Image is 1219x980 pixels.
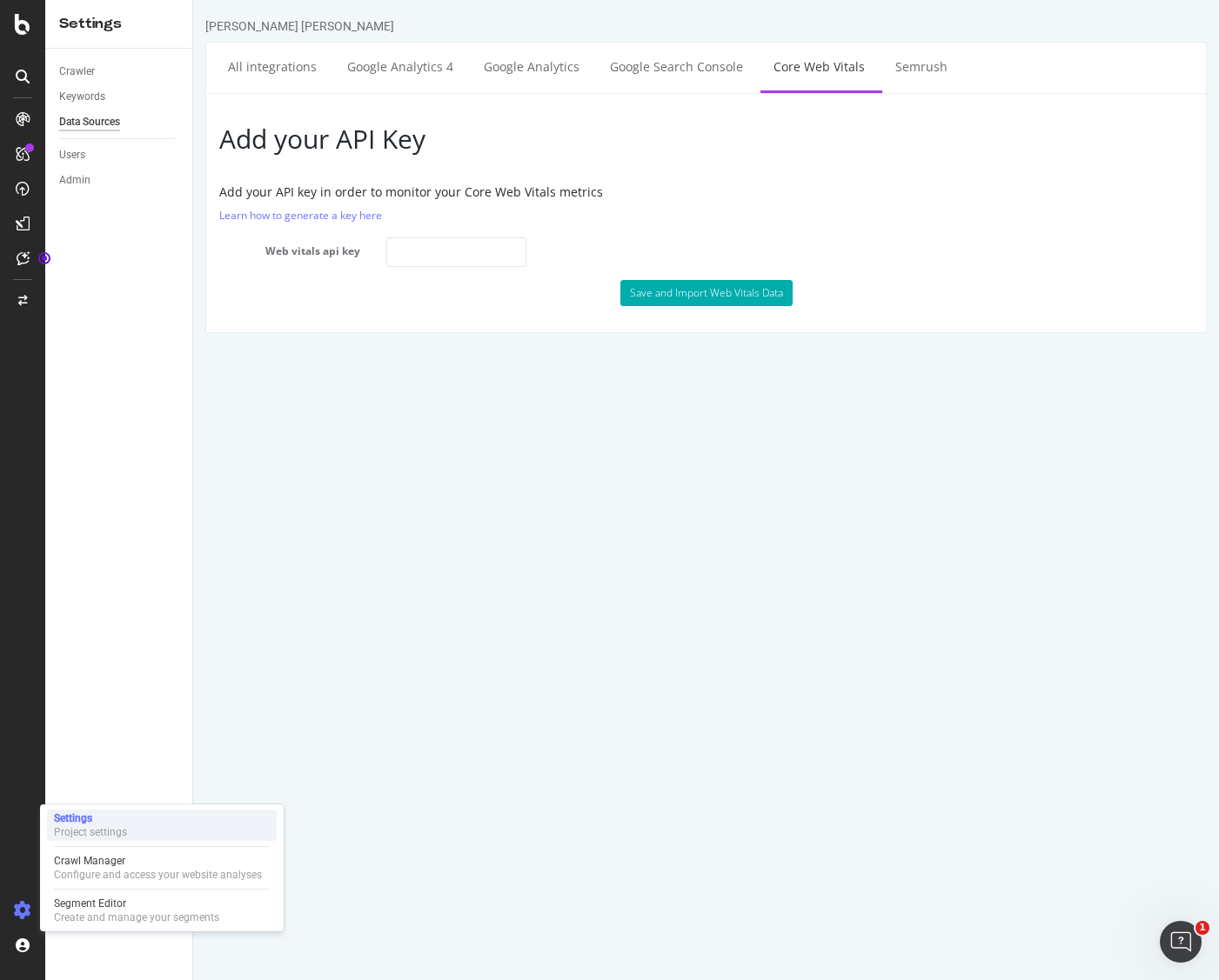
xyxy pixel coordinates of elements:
a: Core Web Vitals [567,43,685,90]
div: [PERSON_NAME] [PERSON_NAME] [12,17,201,35]
div: Tooltip anchor [37,250,52,266]
a: Admin [59,171,180,190]
div: Settings [54,811,127,825]
a: Google Analytics 4 [141,43,273,90]
a: Crawler [59,63,180,81]
div: Data Sources [59,113,120,131]
a: Semrush [689,43,767,90]
a: Keywords [59,88,180,106]
a: Learn how to generate a key here [26,208,189,223]
label: Web vitals api key [13,237,180,258]
a: Segment EditorCreate and manage your segments [47,895,277,926]
div: Crawler [59,63,95,81]
a: Crawl ManagerConfigure and access your website analyses [47,852,277,883]
div: Keywords [59,88,105,106]
div: Create and manage your segments [54,910,219,924]
button: Save and Import Web Vitals Data [427,280,599,306]
span: 1 [1196,921,1209,935]
a: All integrations [22,43,137,90]
div: Admin [59,171,90,190]
div: Configure and access your website analyses [54,868,262,882]
a: SettingsProject settings [47,810,277,841]
div: Users [59,146,85,164]
h5: Add your API key in order to monitor your Core Web Vitals metrics [26,185,1000,198]
div: Crawl Manager [54,854,262,868]
div: Project settings [54,825,127,839]
h2: Add your API Key [26,124,1000,153]
div: Settings [59,14,178,34]
div: Segment Editor [54,897,219,910]
a: Google Analytics [278,43,399,90]
iframe: Intercom live chat [1160,921,1202,963]
a: Users [59,146,180,164]
a: Google Search Console [404,43,563,90]
a: Data Sources [59,113,180,131]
